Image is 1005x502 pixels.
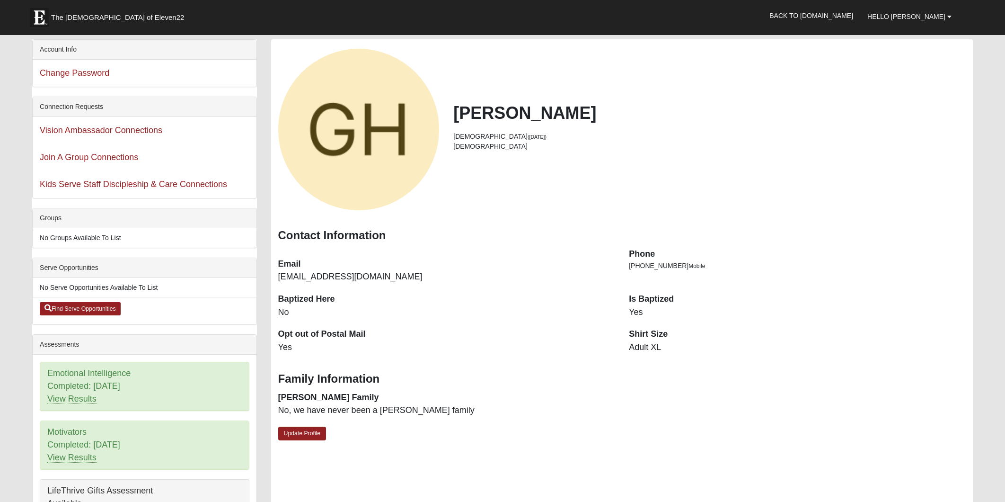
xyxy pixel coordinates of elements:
div: Emotional Intelligence Completed: [DATE] [40,362,248,411]
div: Assessments [33,335,256,355]
div: Account Info [33,40,256,60]
h3: Family Information [278,372,966,386]
li: [PHONE_NUMBER] [629,261,966,271]
dd: Yes [278,341,615,354]
span: Mobile [688,263,705,269]
a: Update Profile [278,427,326,440]
a: Find Serve Opportunities [40,302,121,315]
dt: Shirt Size [629,328,966,341]
h3: Contact Information [278,229,966,242]
dd: No [278,306,615,319]
li: No Groups Available To List [33,228,256,248]
div: Serve Opportunities [33,258,256,278]
a: Join A Group Connections [40,152,138,162]
small: ([DATE]) [528,134,547,140]
dt: [PERSON_NAME] Family [278,392,615,404]
dd: [EMAIL_ADDRESS][DOMAIN_NAME] [278,271,615,283]
span: Hello [PERSON_NAME] [867,13,945,20]
a: The [DEMOGRAPHIC_DATA] of Eleven22 [25,3,214,27]
dt: Is Baptized [629,293,966,305]
a: Vision Ambassador Connections [40,125,162,135]
div: Motivators Completed: [DATE] [40,421,248,469]
dd: Adult XL [629,341,966,354]
a: View Fullsize Photo [278,124,440,134]
h2: [PERSON_NAME] [453,103,966,123]
a: Change Password [40,68,109,78]
img: Eleven22 logo [30,8,49,27]
a: View Results [47,453,97,463]
span: The [DEMOGRAPHIC_DATA] of Eleven22 [51,13,184,22]
a: Kids Serve Staff Discipleship & Care Connections [40,179,227,189]
li: [DEMOGRAPHIC_DATA] [453,132,966,142]
dt: Opt out of Postal Mail [278,328,615,341]
li: [DEMOGRAPHIC_DATA] [453,142,966,152]
dd: No, we have never been a [PERSON_NAME] family [278,404,615,417]
div: Groups [33,208,256,228]
div: Connection Requests [33,97,256,117]
dt: Email [278,258,615,270]
li: No Serve Opportunities Available To List [33,278,256,297]
a: View Results [47,394,97,404]
dt: Baptized Here [278,293,615,305]
dt: Phone [629,248,966,260]
a: Hello [PERSON_NAME] [860,5,959,28]
dd: Yes [629,306,966,319]
a: Back to [DOMAIN_NAME] [762,4,860,27]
